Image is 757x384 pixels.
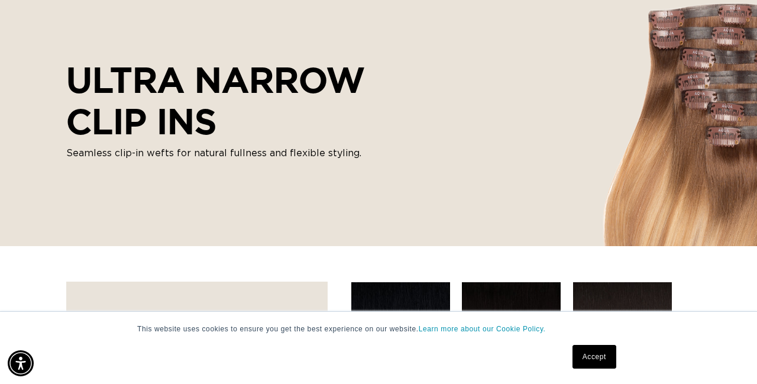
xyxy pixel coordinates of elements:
h2: ULTRA NARROW CLIP INS [66,59,451,141]
a: Learn more about our Cookie Policy. [419,325,546,333]
p: Seamless clip-in wefts for natural fullness and flexible styling. [66,147,451,161]
div: Accessibility Menu [8,350,34,376]
a: Accept [572,345,616,369]
summary: Availability (0 selected) [79,294,315,337]
p: This website uses cookies to ensure you get the best experience on our website. [137,324,620,334]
